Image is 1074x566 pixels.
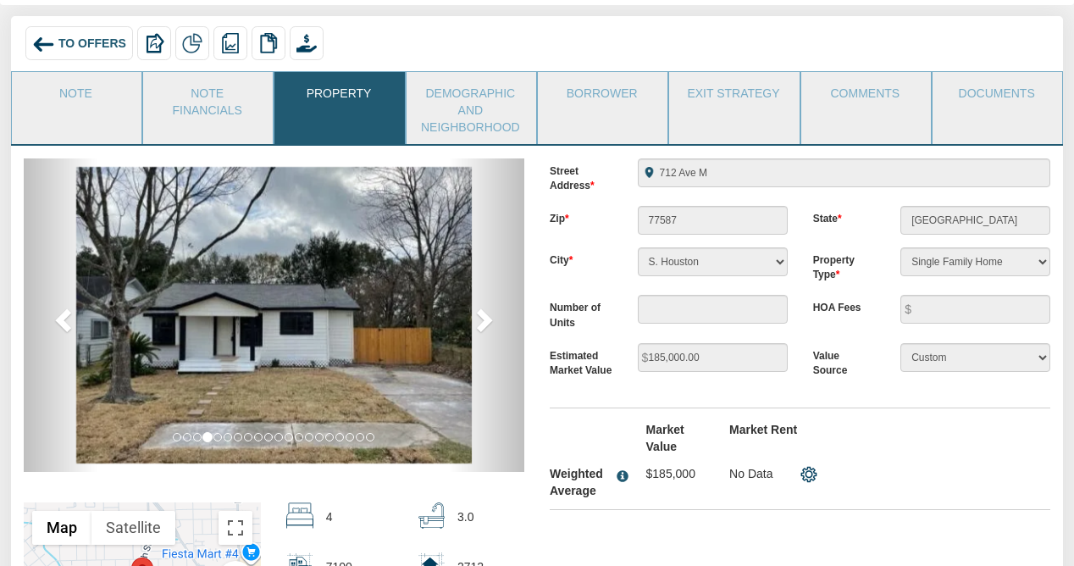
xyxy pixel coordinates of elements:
[274,72,402,114] a: Property
[457,502,473,531] p: 3.0
[537,158,625,193] label: Street Address
[220,33,241,53] img: reports.png
[32,511,91,545] button: Show street map
[144,33,164,53] img: export.svg
[12,72,140,114] a: Note
[32,33,55,56] img: back_arrow_left_icon.svg
[800,206,889,226] label: State
[801,72,929,114] a: Comments
[537,343,625,378] label: Estimated Market Value
[729,465,788,482] p: No Data
[182,33,202,53] img: partial.png
[219,511,252,545] button: Toggle fullscreen view
[800,295,889,315] label: HOA Fees
[800,466,817,483] img: settings.png
[717,421,800,438] label: Market Rent
[669,72,797,114] a: Exit Strategy
[538,72,666,114] a: Borrower
[258,33,279,53] img: copy.png
[933,72,1060,114] a: Documents
[76,167,472,463] img: 583092
[418,502,445,529] img: bath.svg
[634,421,717,455] label: Market Value
[537,295,625,330] label: Number of Units
[296,33,317,53] img: purchase_offer.png
[537,206,625,226] label: Zip
[143,72,271,127] a: Note Financials
[800,247,889,282] label: Property Type
[91,511,175,545] button: Show satellite imagery
[800,343,889,378] label: Value Source
[550,465,612,499] div: Weighted Average
[646,465,705,482] p: $185,000
[537,247,625,268] label: City
[407,72,534,144] a: Demographic and Neighborhood
[326,502,333,531] p: 4
[286,502,313,529] img: beds.svg
[58,37,126,51] span: To Offers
